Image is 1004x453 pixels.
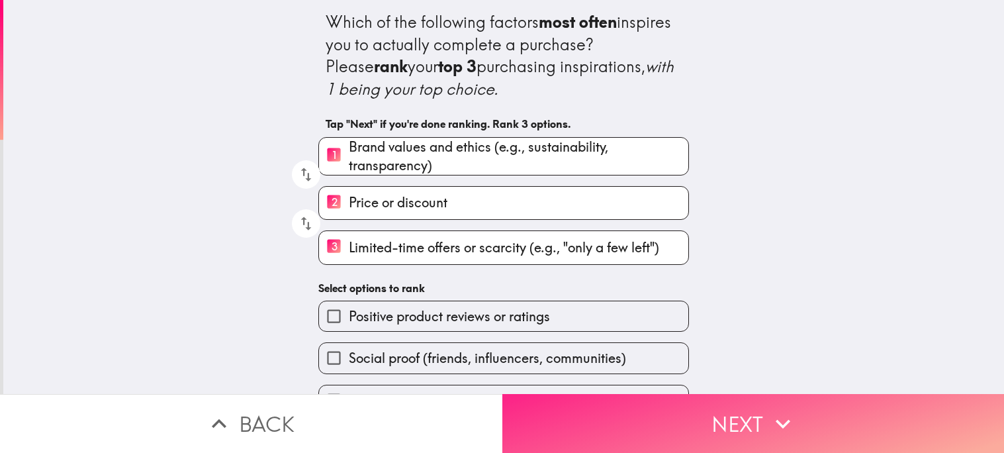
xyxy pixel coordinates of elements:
b: rank [374,56,408,76]
span: Fast or free shipping [349,391,470,410]
span: Brand values and ethics (e.g., sustainability, transparency) [349,138,688,175]
button: Positive product reviews or ratings [319,301,688,331]
h6: Tap "Next" if you're done ranking. Rank 3 options. [326,117,682,131]
b: most often [539,12,617,32]
span: Positive product reviews or ratings [349,307,550,326]
button: 2Price or discount [319,187,688,219]
span: Price or discount [349,193,447,212]
button: 3Limited-time offers or scarcity (e.g., "only a few left") [319,231,688,264]
i: with 1 being your top choice. [326,56,678,99]
b: top 3 [438,56,477,76]
button: 1Brand values and ethics (e.g., sustainability, transparency) [319,138,688,175]
span: Social proof (friends, influencers, communities) [349,349,626,368]
h6: Select options to rank [318,281,689,295]
button: Social proof (friends, influencers, communities) [319,343,688,373]
span: Limited-time offers or scarcity (e.g., "only a few left") [349,238,659,257]
button: Fast or free shipping [319,385,688,415]
div: Which of the following factors inspires you to actually complete a purchase? Please your purchasi... [326,11,682,100]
